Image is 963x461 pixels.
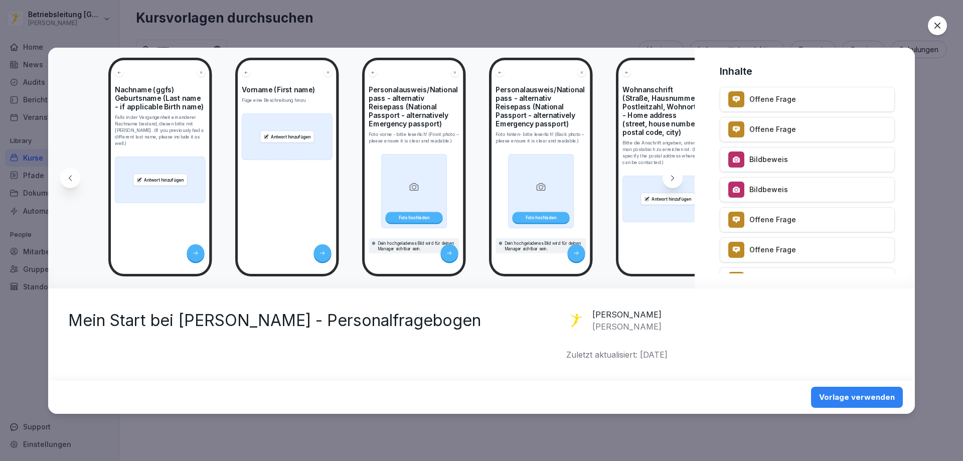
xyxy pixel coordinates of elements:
[749,154,788,165] p: Bildbeweis
[749,244,796,255] p: Offene Frage
[385,212,442,223] div: Foto hochladen
[700,64,915,79] h4: Inhalte
[592,321,662,333] p: [PERSON_NAME]
[505,240,583,251] p: Dein hochgeladenes Bild wird für deinen Manager sichtbar sein.
[242,85,333,94] h4: Vorname (First name)
[260,130,314,142] div: Antwort hinzufügen
[592,309,662,321] p: [PERSON_NAME]
[811,387,903,408] button: Vorlage verwenden
[115,85,206,111] h4: Nachname (ggfs) Geburtsname (Last name - if applicable Birth name)
[369,85,459,128] h4: Personalausweis/Nationalpass - alternativ Reisepass (National Passport - alternatively Emergency ...
[640,193,695,205] div: Antwort hinzufügen
[242,97,333,103] p: Füge eine Beschreibung hinzu
[496,131,586,144] p: Foto hinten- bitte leserlich! (Back photo – please ensure it is clear and readable.)
[115,114,206,146] p: Falls in der Vergangenheit ein anderer Nachname bestand, diesen bitte mit [PERSON_NAME]. (If you ...
[819,392,895,403] div: Vorlage verwenden
[369,131,459,144] p: Foto vorne - bitte leserlich! (Front photo – please ensure it is clear and readable.)
[512,212,569,223] div: Foto hochladen
[133,174,187,186] div: Antwort hinzufügen
[496,85,586,128] h4: Personalausweis/Nationalpass - alternativ Reisepass (National Passport - alternatively Emergency ...
[566,311,586,331] img: vd4jgc378hxa8p7qw0fvrl7x.png
[749,214,796,225] p: Offene Frage
[566,349,895,361] p: Zuletzt aktualisiert: [DATE]
[749,94,796,104] p: Offene Frage
[622,139,713,166] p: Bitte die Anschrift angeben, unter der man postalisch zu erreichen ist. (Please specify the posta...
[749,184,788,195] p: Bildbeweis
[378,240,456,251] p: Dein hochgeladenes Bild wird für deinen Manager sichtbar sein.
[749,124,796,134] p: Offene Frage
[622,85,713,136] h4: Wohnanschrift (Straße, Hausnummer, Postleitzahl, Wohnort) - Home address (street, house number, p...
[68,309,561,333] h2: Mein Start bei [PERSON_NAME] - Personalfragebogen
